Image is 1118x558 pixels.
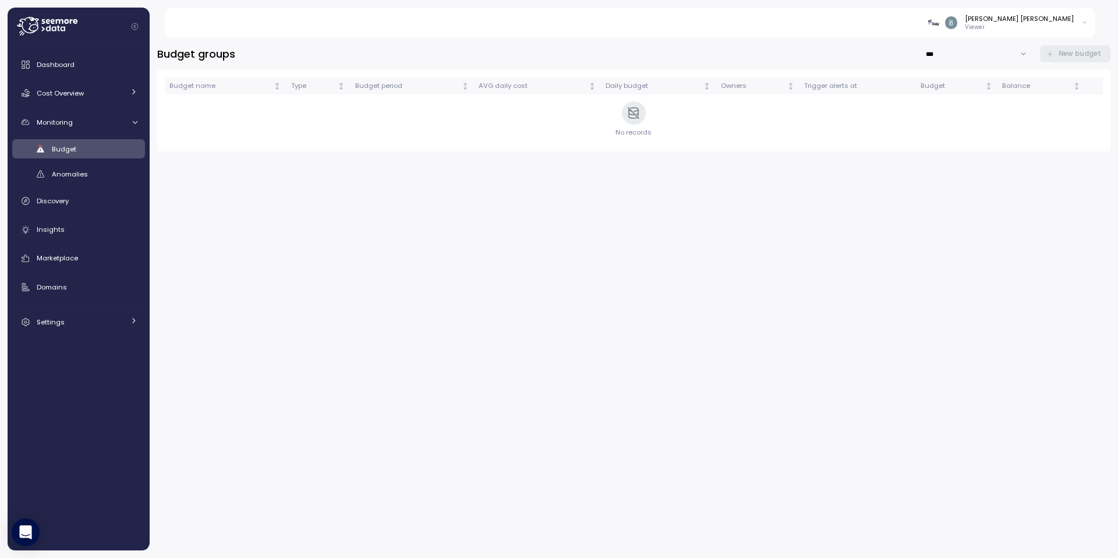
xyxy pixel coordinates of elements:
h3: Budget groups [157,47,235,61]
span: Insights [37,225,65,234]
div: Not sorted [703,82,711,90]
button: Collapse navigation [128,22,142,31]
div: Trigger alerts at [804,81,911,91]
span: Cost Overview [37,89,84,98]
span: Dashboard [37,60,75,69]
div: Budget [921,81,983,91]
div: Not sorted [461,82,469,90]
div: Not sorted [1073,82,1081,90]
span: Settings [37,317,65,327]
a: Marketplace [12,247,145,270]
img: ACg8ocJyWE6xOp1B6yfOOo1RrzZBXz9fCX43NtCsscuvf8X-nP99eg=s96-c [945,16,957,29]
a: Budget [12,139,145,158]
div: Owners [721,81,785,91]
a: Monitoring [12,111,145,134]
div: [PERSON_NAME] [PERSON_NAME] [965,14,1074,23]
div: Budget period [355,81,459,91]
span: Domains [37,282,67,292]
div: Not sorted [985,82,993,90]
span: New budget [1059,46,1101,62]
a: Anomalies [12,164,145,183]
span: Marketplace [37,253,78,263]
div: Not sorted [337,82,345,90]
div: Budget name [169,81,272,91]
th: Daily budgetNot sorted [601,77,716,94]
div: Not sorted [588,82,596,90]
span: Discovery [37,196,69,206]
th: TypeNot sorted [286,77,350,94]
p: Viewer [965,23,1074,31]
th: BudgetNot sorted [916,77,997,94]
div: Not sorted [273,82,281,90]
th: BalanceNot sorted [997,77,1085,94]
a: Insights [12,218,145,241]
img: 676124322ce2d31a078e3b71.PNG [928,16,940,29]
th: Budget nameNot sorted [165,77,286,94]
span: Anomalies [52,169,88,179]
div: Type [291,81,336,91]
th: Budget periodNot sorted [351,77,474,94]
span: Budget [52,144,76,154]
a: Dashboard [12,53,145,76]
th: AVG daily costNot sorted [474,77,601,94]
button: New budget [1040,45,1111,62]
a: Domains [12,276,145,299]
div: Balance [1002,81,1071,91]
div: Daily budget [606,81,701,91]
a: Cost Overview [12,82,145,105]
a: Settings [12,310,145,334]
div: Open Intercom Messenger [12,518,40,546]
a: Discovery [12,189,145,213]
th: OwnersNot sorted [716,77,800,94]
div: AVG daily cost [479,81,586,91]
span: Monitoring [37,118,73,127]
div: Not sorted [787,82,795,90]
